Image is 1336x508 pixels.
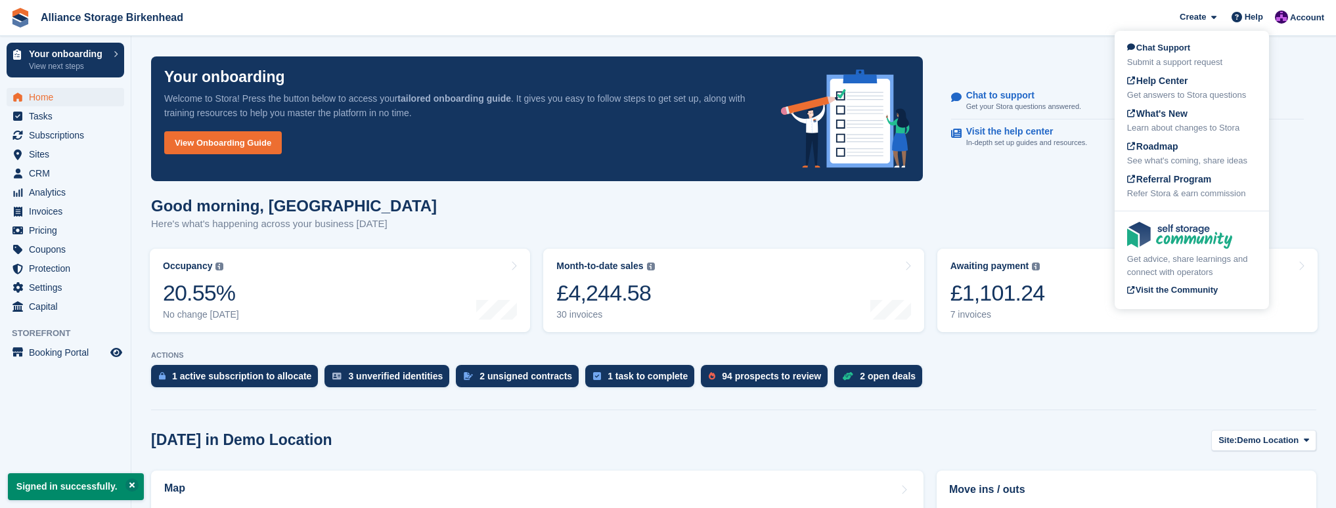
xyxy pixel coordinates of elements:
img: onboarding-info-6c161a55d2c0e0a8cae90662b2fe09162a5109e8cc188191df67fb4f79e88e88.svg [781,70,910,168]
div: Get answers to Stora questions [1127,89,1257,102]
span: Tasks [29,107,108,125]
img: task-75834270c22a3079a89374b754ae025e5fb1db73e45f91037f5363f120a921f8.svg [593,372,601,380]
div: Month-to-date sales [556,261,643,272]
div: 7 invoices [950,309,1045,320]
a: 2 unsigned contracts [456,365,585,394]
a: 1 active subscription to allocate [151,365,324,394]
button: Site: Demo Location [1211,430,1316,452]
div: Occupancy [163,261,212,272]
span: Home [29,88,108,106]
a: menu [7,126,124,144]
a: menu [7,259,124,278]
a: 2 open deals [834,365,929,394]
img: icon-info-grey-7440780725fd019a000dd9b08b2336e03edf1995a4989e88bcd33f0948082b44.svg [215,263,223,270]
span: Capital [29,297,108,316]
a: menu [7,88,124,106]
p: Here's what's happening across your business [DATE] [151,217,437,232]
span: Demo Location [1237,434,1299,447]
span: Invoices [29,202,108,221]
p: Your onboarding [29,49,107,58]
span: Create [1180,11,1206,24]
p: Welcome to Stora! Press the button below to access your . It gives you easy to follow steps to ge... [164,91,760,120]
div: 2 unsigned contracts [479,371,572,381]
img: stora-icon-8386f47178a22dfd0bd8f6a31ec36ba5ce8667c1dd55bd0f319d3a0aa187defe.svg [11,8,30,28]
a: What's New Learn about changes to Stora [1127,107,1257,135]
p: Signed in successfully. [8,473,144,500]
a: Occupancy 20.55% No change [DATE] [150,249,530,332]
div: £1,101.24 [950,280,1045,307]
div: Learn about changes to Stora [1127,121,1257,135]
a: menu [7,183,124,201]
a: 3 unverified identities [324,365,456,394]
img: icon-info-grey-7440780725fd019a000dd9b08b2336e03edf1995a4989e88bcd33f0948082b44.svg [647,263,655,270]
a: Roadmap See what's coming, share ideas [1127,140,1257,167]
a: Preview store [108,345,124,360]
h2: Map [164,482,185,494]
div: Awaiting payment [950,261,1029,272]
a: menu [7,343,124,362]
p: View next steps [29,60,107,72]
img: community-logo-e120dcb29bea30313fccf008a00513ea5fe9ad107b9d62852cae38739ed8438e.svg [1127,222,1232,249]
span: Account [1290,11,1324,24]
div: 1 task to complete [608,371,688,381]
span: Protection [29,259,108,278]
h2: [DATE] in Demo Location [151,431,332,449]
span: Help [1245,11,1263,24]
a: menu [7,221,124,240]
span: Chat Support [1127,43,1190,53]
a: menu [7,107,124,125]
p: ACTIONS [151,351,1316,360]
a: menu [7,202,124,221]
a: menu [7,164,124,182]
span: CRM [29,164,108,182]
a: menu [7,297,124,316]
a: Visit the help center In-depth set up guides and resources. [951,119,1304,155]
span: Pricing [29,221,108,240]
div: £4,244.58 [556,280,654,307]
div: Submit a support request [1127,56,1257,69]
img: contract_signature_icon-13c848040528278c33f63329250d36e43548de30e8caae1d1a13099fd9432cc5.svg [464,372,473,380]
p: Your onboarding [164,70,285,85]
span: Settings [29,278,108,297]
img: Romilly Norton [1275,11,1288,24]
a: 94 prospects to review [701,365,834,394]
p: Chat to support [966,90,1071,101]
span: Sites [29,145,108,163]
span: What's New [1127,108,1188,119]
div: Get advice, share learnings and connect with operators [1127,253,1257,278]
a: menu [7,278,124,297]
div: 30 invoices [556,309,654,320]
div: 20.55% [163,280,239,307]
a: Referral Program Refer Stora & earn commission [1127,173,1257,200]
span: Coupons [29,240,108,259]
p: Visit the help center [966,126,1077,137]
div: Refer Stora & earn commission [1127,187,1257,200]
div: 1 active subscription to allocate [172,371,311,381]
a: Your onboarding View next steps [7,43,124,77]
a: menu [7,145,124,163]
div: 2 open deals [860,371,916,381]
span: Storefront [12,327,131,340]
img: active_subscription_to_allocate_icon-d502201f5373d7db506a760aba3b589e785aa758c864c3986d89f69b8ff3... [159,371,166,380]
a: Alliance Storage Birkenhead [35,7,189,28]
a: Month-to-date sales £4,244.58 30 invoices [543,249,924,332]
span: Roadmap [1127,141,1178,152]
a: Get advice, share learnings and connect with operators Visit the Community [1127,222,1257,299]
div: No change [DATE] [163,309,239,320]
p: In-depth set up guides and resources. [966,137,1088,148]
a: Awaiting payment £1,101.24 7 invoices [937,249,1318,332]
span: Visit the Community [1127,285,1218,295]
span: Analytics [29,183,108,201]
span: Referral Program [1127,174,1211,184]
span: Site: [1218,434,1237,447]
h1: Good morning, [GEOGRAPHIC_DATA] [151,197,437,215]
img: verify_identity-adf6edd0f0f0b5bbfe63781bf79b02c33cf7c696d77639b501bdc392416b5a36.svg [332,372,342,380]
div: 94 prospects to review [722,371,821,381]
a: menu [7,240,124,259]
strong: tailored onboarding guide [397,93,511,104]
a: Chat to support Get your Stora questions answered. [951,83,1304,119]
a: Help Center Get answers to Stora questions [1127,74,1257,102]
span: Subscriptions [29,126,108,144]
span: Booking Portal [29,343,108,362]
img: deal-1b604bf984904fb50ccaf53a9ad4b4a5d6e5aea283cecdc64d6e3604feb123c2.svg [842,371,853,381]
